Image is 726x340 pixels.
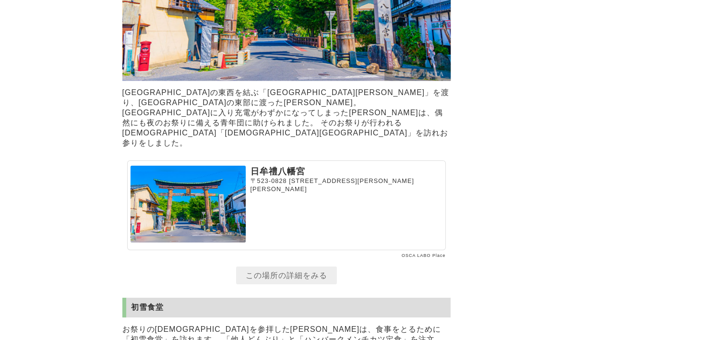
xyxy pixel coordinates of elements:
[250,177,414,193] span: [STREET_ADDRESS][PERSON_NAME][PERSON_NAME]
[402,253,446,258] a: OSCA LABO Place
[122,298,451,317] h2: 初雪食堂
[122,85,451,151] p: [GEOGRAPHIC_DATA]の東西を結ぶ「[GEOGRAPHIC_DATA][PERSON_NAME]」を渡り、[GEOGRAPHIC_DATA]の東部に渡った[PERSON_NAME]。...
[236,267,337,284] a: この場所の詳細をみる
[131,166,246,243] img: 日牟禮八幡宮
[250,177,287,184] span: 〒523-0828
[250,166,442,177] p: 日牟禮八幡宮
